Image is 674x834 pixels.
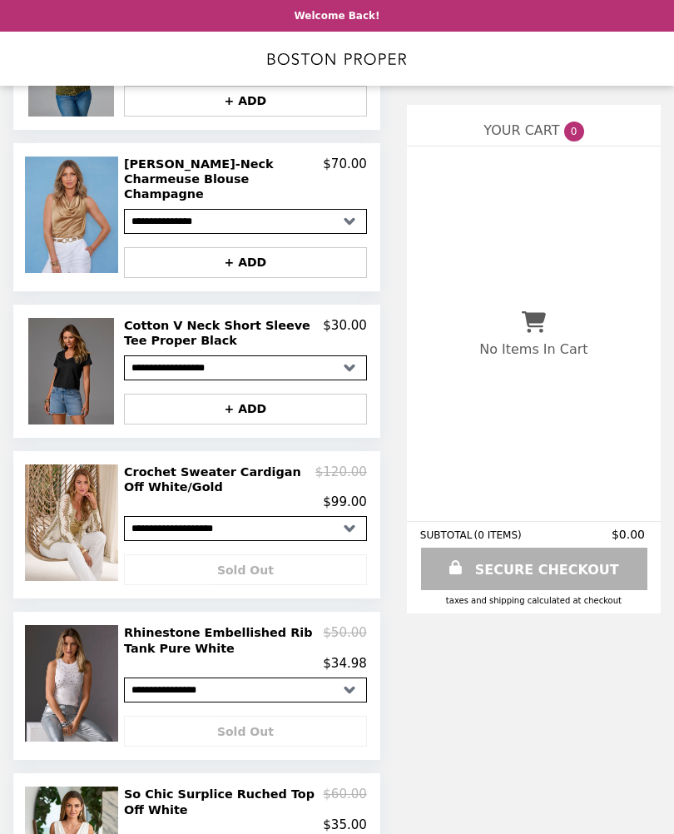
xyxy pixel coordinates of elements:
[124,318,323,349] h2: Cotton V Neck Short Sleeve Tee Proper Black
[323,787,367,817] p: $60.00
[323,318,367,349] p: $30.00
[323,494,367,509] p: $99.00
[124,156,323,202] h2: [PERSON_NAME]-Neck Charmeuse Blouse Champagne
[323,625,367,656] p: $50.00
[124,247,367,278] button: + ADD
[267,42,407,76] img: Brand Logo
[124,464,315,495] h2: Crochet Sweater Cardigan Off White/Gold
[124,394,367,424] button: + ADD
[28,318,117,424] img: Cotton V Neck Short Sleeve Tee Proper Black
[124,355,367,380] select: Select a product variant
[294,10,379,22] p: Welcome Back!
[25,625,122,742] img: Rhinestone Embellished Rib Tank Pure White
[479,341,587,357] p: No Items In Cart
[124,787,323,817] h2: So Chic Surplice Ruched Top Off White
[420,596,647,605] div: Taxes and Shipping calculated at checkout
[612,528,647,541] span: $0.00
[25,464,122,581] img: Crochet Sweater Cardigan Off White/Gold
[124,625,323,656] h2: Rhinestone Embellished Rib Tank Pure White
[474,529,522,541] span: ( 0 ITEMS )
[25,156,122,273] img: Marilyn Cowl-Neck Charmeuse Blouse Champagne
[124,209,367,234] select: Select a product variant
[420,529,474,541] span: SUBTOTAL
[564,122,584,141] span: 0
[483,122,559,138] span: YOUR CART
[323,656,367,671] p: $34.98
[124,678,367,702] select: Select a product variant
[124,516,367,541] select: Select a product variant
[315,464,367,495] p: $120.00
[323,156,367,202] p: $70.00
[323,817,367,832] p: $35.00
